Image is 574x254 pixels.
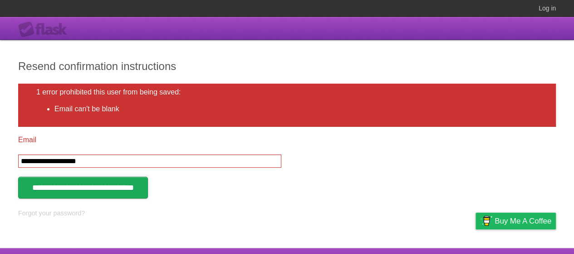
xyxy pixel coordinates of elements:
img: Buy me a coffee [480,213,492,229]
label: Email [18,136,281,144]
span: Buy me a coffee [495,213,551,229]
div: Flask [18,21,73,38]
a: Forgot your password? [18,209,85,217]
h2: 1 error prohibited this user from being saved: [36,88,538,96]
h2: Resend confirmation instructions [18,58,556,75]
li: Email can't be blank [54,104,538,115]
a: Buy me a coffee [476,213,556,229]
